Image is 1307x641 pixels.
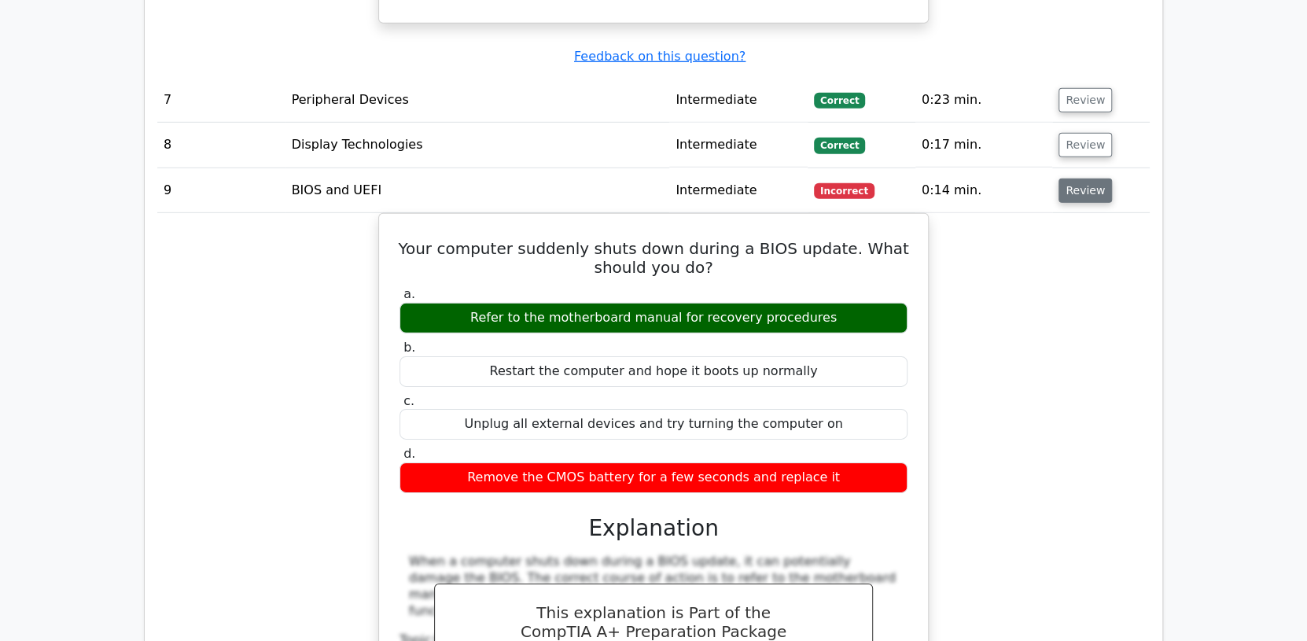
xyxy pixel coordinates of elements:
[285,168,670,213] td: BIOS and UEFI
[399,409,908,440] div: Unplug all external devices and try turning the computer on
[403,340,415,355] span: b.
[403,446,415,461] span: d.
[915,78,1052,123] td: 0:23 min.
[403,286,415,301] span: a.
[157,168,285,213] td: 9
[669,78,808,123] td: Intermediate
[814,183,874,199] span: Incorrect
[285,78,670,123] td: Peripheral Devices
[574,49,746,64] a: Feedback on this question?
[669,168,808,213] td: Intermediate
[409,515,898,542] h3: Explanation
[669,123,808,168] td: Intermediate
[814,93,865,109] span: Correct
[814,138,865,153] span: Correct
[399,462,908,493] div: Remove the CMOS battery for a few seconds and replace it
[409,554,898,619] div: When a computer shuts down during a BIOS update, it can potentially damage the BIOS. The correct ...
[915,168,1052,213] td: 0:14 min.
[399,356,908,387] div: Restart the computer and hope it boots up normally
[157,78,285,123] td: 7
[1058,179,1112,203] button: Review
[1058,133,1112,157] button: Review
[403,393,414,408] span: c.
[398,239,909,277] h5: Your computer suddenly shuts down during a BIOS update. What should you do?
[285,123,670,168] td: Display Technologies
[399,303,908,333] div: Refer to the motherboard manual for recovery procedures
[915,123,1052,168] td: 0:17 min.
[1058,88,1112,112] button: Review
[157,123,285,168] td: 8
